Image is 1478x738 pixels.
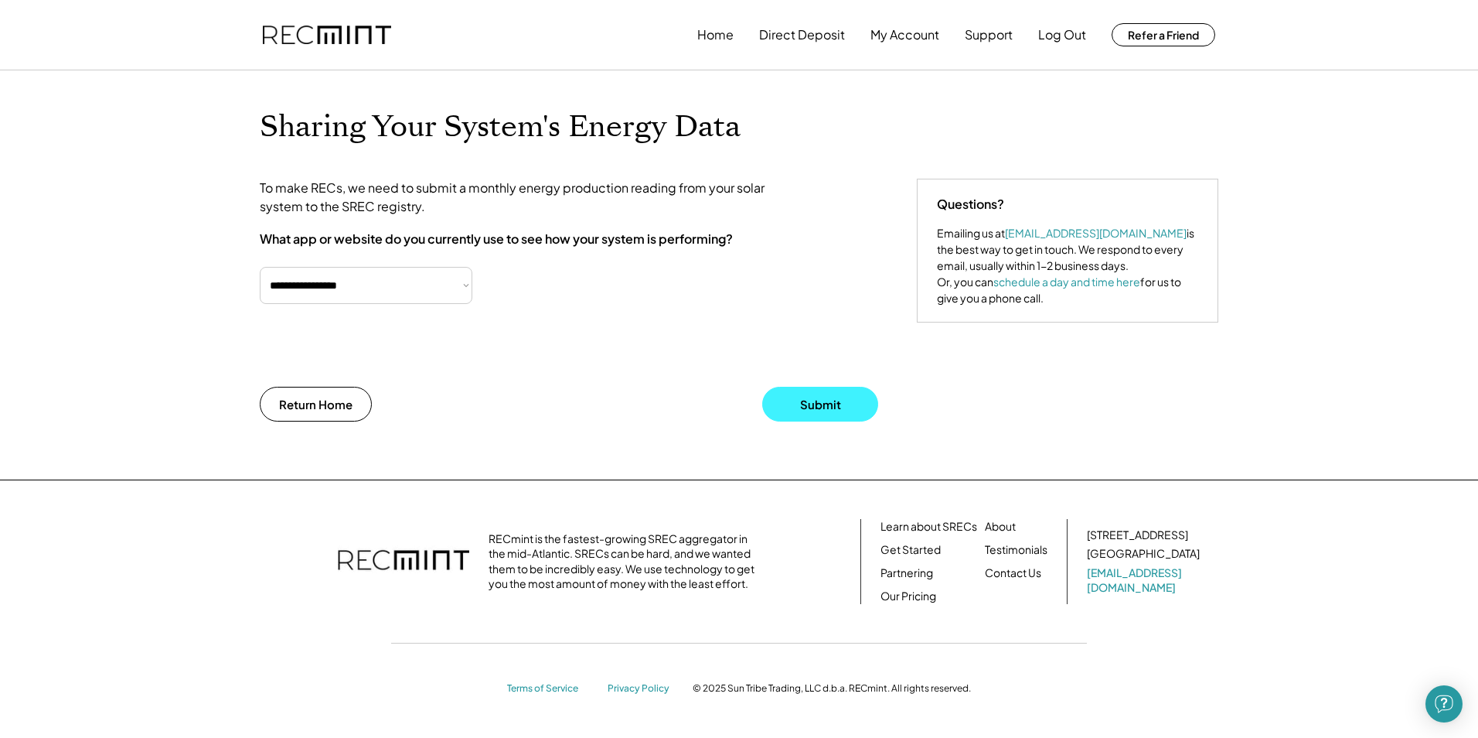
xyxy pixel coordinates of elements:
[489,531,763,592] div: RECmint is the fastest-growing SREC aggregator in the mid-Atlantic. SRECs can be hard, and we wan...
[1038,19,1086,50] button: Log Out
[608,682,677,695] a: Privacy Policy
[985,542,1047,558] a: Testimonials
[1087,528,1188,543] div: [STREET_ADDRESS]
[985,565,1041,581] a: Contact Us
[870,19,939,50] button: My Account
[260,231,733,248] div: What app or website do you currently use to see how your system is performing?
[880,542,941,558] a: Get Started
[1005,226,1187,240] a: [EMAIL_ADDRESS][DOMAIN_NAME]
[762,387,878,422] button: Submit
[985,519,1016,535] a: About
[260,179,801,216] div: To make RECs, we need to submit a monthly energy production reading from your solar system to the...
[263,26,391,45] img: recmint-logotype%403x.png
[697,19,734,50] button: Home
[260,109,894,145] h1: Sharing Your System's Energy Data
[507,682,592,695] a: Terms of Service
[937,225,1198,306] div: Emailing us at is the best way to get in touch. We respond to every email, usually within 1-2 bus...
[880,589,936,604] a: Our Pricing
[1087,546,1200,562] div: [GEOGRAPHIC_DATA]
[693,682,971,695] div: © 2025 Sun Tribe Trading, LLC d.b.a. RECmint. All rights reserved.
[1087,565,1203,596] a: [EMAIL_ADDRESS][DOMAIN_NAME]
[1112,23,1215,46] button: Refer a Friend
[1425,685,1463,723] div: Open Intercom Messenger
[880,565,933,581] a: Partnering
[759,19,845,50] button: Direct Deposit
[260,387,372,422] button: Return Home
[937,195,1004,214] div: Questions?
[880,519,977,535] a: Learn about SRECs
[338,535,469,589] img: recmint-logotype%403x.png
[993,275,1140,289] a: schedule a day and time here
[965,19,1013,50] button: Support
